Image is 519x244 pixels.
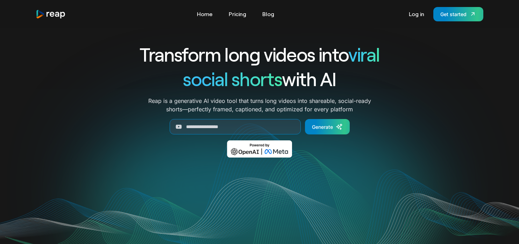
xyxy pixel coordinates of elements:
[227,140,292,158] img: Powered by OpenAI & Meta
[305,119,350,134] a: Generate
[225,8,250,20] a: Pricing
[259,8,278,20] a: Blog
[312,123,333,131] div: Generate
[433,7,483,21] a: Get started
[348,43,379,65] span: viral
[114,67,405,91] h1: with AI
[440,11,467,18] div: Get started
[148,97,371,113] p: Reap is a generative AI video tool that turns long videos into shareable, social-ready shorts—per...
[114,42,405,67] h1: Transform long videos into
[405,8,428,20] a: Log in
[193,8,216,20] a: Home
[183,67,282,90] span: social shorts
[36,9,66,19] img: reap logo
